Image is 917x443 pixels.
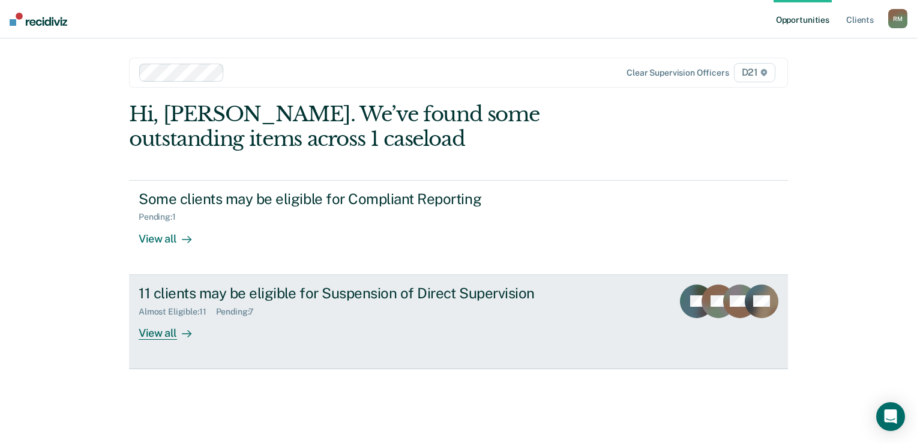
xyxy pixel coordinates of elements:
[139,222,206,246] div: View all
[216,307,264,317] div: Pending : 7
[734,63,775,82] span: D21
[129,275,788,369] a: 11 clients may be eligible for Suspension of Direct SupervisionAlmost Eligible:11Pending:7View all
[139,285,560,302] div: 11 clients may be eligible for Suspension of Direct Supervision
[129,180,788,275] a: Some clients may be eligible for Compliant ReportingPending:1View all
[139,316,206,340] div: View all
[876,402,905,431] div: Open Intercom Messenger
[139,190,560,208] div: Some clients may be eligible for Compliant Reporting
[139,307,216,317] div: Almost Eligible : 11
[627,68,729,78] div: Clear supervision officers
[888,9,907,28] button: RM
[129,102,656,151] div: Hi, [PERSON_NAME]. We’ve found some outstanding items across 1 caseload
[10,13,67,26] img: Recidiviz
[139,212,185,222] div: Pending : 1
[888,9,907,28] div: R M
